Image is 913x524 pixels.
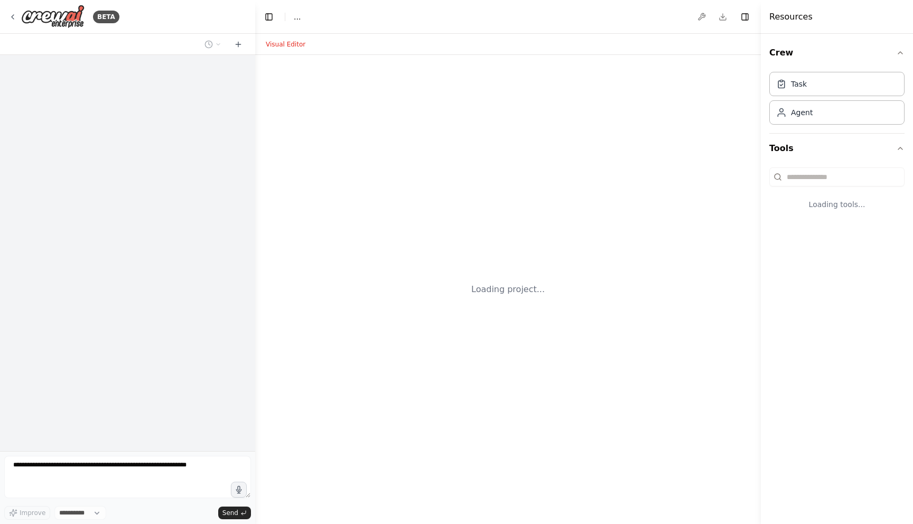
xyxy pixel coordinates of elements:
img: Logo [21,5,85,29]
div: Task [791,79,807,89]
div: Agent [791,107,813,118]
div: Loading tools... [769,191,905,218]
h4: Resources [769,11,813,23]
button: Improve [4,506,50,520]
button: Switch to previous chat [200,38,226,51]
div: BETA [93,11,119,23]
span: Send [222,509,238,517]
button: Send [218,507,251,519]
span: Improve [20,509,45,517]
button: Hide left sidebar [262,10,276,24]
span: ... [294,12,301,22]
button: Click to speak your automation idea [231,482,247,498]
button: Visual Editor [259,38,312,51]
button: Tools [769,134,905,163]
div: Crew [769,68,905,133]
nav: breadcrumb [294,12,301,22]
div: Tools [769,163,905,227]
button: Hide right sidebar [738,10,752,24]
button: Crew [769,38,905,68]
button: Start a new chat [230,38,247,51]
div: Loading project... [471,283,545,296]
